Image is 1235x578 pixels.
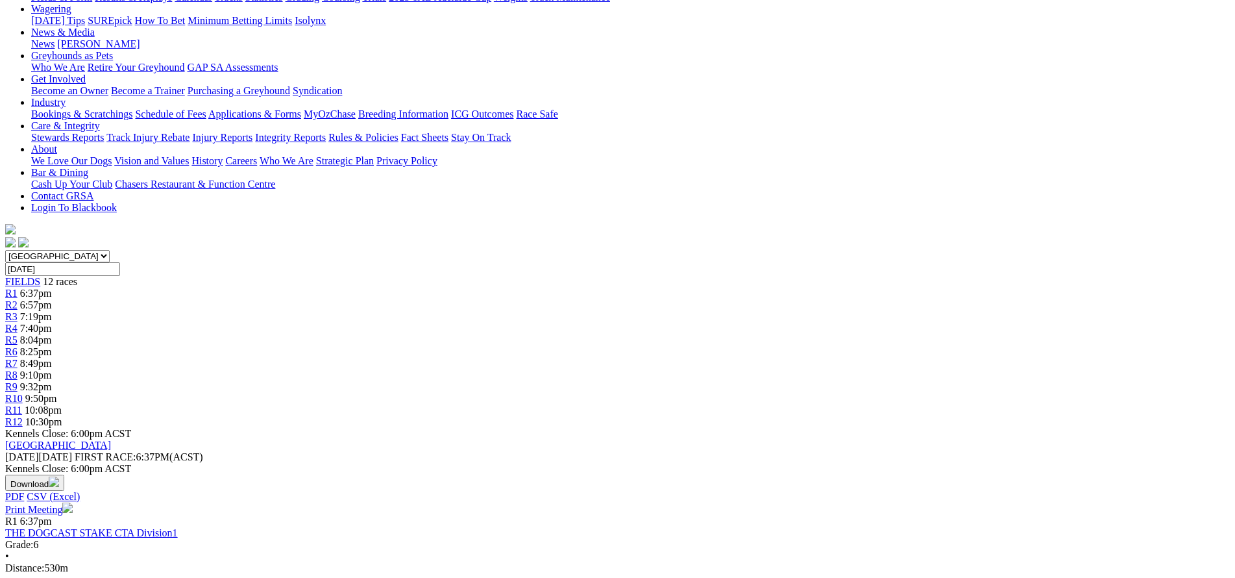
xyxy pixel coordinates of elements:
a: Print Meeting [5,504,73,515]
a: Isolynx [295,15,326,26]
a: Become a Trainer [111,85,185,96]
span: 8:04pm [20,334,52,346]
span: • [5,551,9,562]
span: 7:19pm [20,311,52,322]
a: Careers [225,155,257,166]
span: Distance: [5,562,44,573]
a: ICG Outcomes [451,108,513,119]
a: Contact GRSA [31,190,93,201]
a: Track Injury Rebate [106,132,190,143]
a: GAP SA Assessments [188,62,278,73]
a: [PERSON_NAME] [57,38,140,49]
a: Industry [31,97,66,108]
a: Greyhounds as Pets [31,50,113,61]
a: PDF [5,491,24,502]
a: [GEOGRAPHIC_DATA] [5,440,111,451]
a: News & Media [31,27,95,38]
span: [DATE] [5,451,72,462]
span: Grade: [5,539,34,550]
a: History [191,155,223,166]
span: FIRST RACE: [75,451,136,462]
a: Schedule of Fees [135,108,206,119]
a: Retire Your Greyhound [88,62,185,73]
span: R6 [5,346,18,357]
a: R7 [5,358,18,369]
span: 12 races [43,276,77,287]
span: R10 [5,393,23,404]
a: Chasers Restaurant & Function Centre [115,179,275,190]
div: About [31,155,1230,167]
span: 9:50pm [25,393,57,404]
span: 9:32pm [20,381,52,392]
a: Bar & Dining [31,167,88,178]
a: How To Bet [135,15,186,26]
span: 10:08pm [25,405,62,416]
span: 7:40pm [20,323,52,334]
div: Industry [31,108,1230,120]
a: Privacy Policy [376,155,437,166]
img: download.svg [49,477,59,487]
a: [DATE] Tips [31,15,85,26]
a: R5 [5,334,18,346]
div: Bar & Dining [31,179,1230,190]
div: News & Media [31,38,1230,50]
a: R1 [5,288,18,299]
a: Integrity Reports [255,132,326,143]
span: 6:37pm [20,288,52,299]
a: R3 [5,311,18,322]
span: Kennels Close: 6:00pm ACST [5,428,131,439]
a: CSV (Excel) [27,491,80,502]
a: Who We Are [260,155,313,166]
a: Breeding Information [358,108,448,119]
a: Wagering [31,3,71,14]
div: Download [5,491,1230,503]
div: 6 [5,539,1230,551]
img: logo-grsa-white.png [5,224,16,234]
div: Kennels Close: 6:00pm ACST [5,463,1230,475]
a: MyOzChase [304,108,356,119]
span: 9:10pm [20,370,52,381]
a: Applications & Forms [208,108,301,119]
a: Cash Up Your Club [31,179,112,190]
div: 530m [5,562,1230,574]
span: 6:57pm [20,299,52,310]
a: We Love Our Dogs [31,155,112,166]
a: R11 [5,405,22,416]
button: Download [5,475,64,491]
span: FIELDS [5,276,40,287]
span: 8:49pm [20,358,52,369]
div: Greyhounds as Pets [31,62,1230,73]
div: Wagering [31,15,1230,27]
span: 6:37PM(ACST) [75,451,203,462]
a: Rules & Policies [328,132,398,143]
a: R12 [5,416,23,427]
span: R1 [5,516,18,527]
input: Select date [5,262,120,276]
a: Stay On Track [451,132,511,143]
span: 8:25pm [20,346,52,357]
a: R2 [5,299,18,310]
img: printer.svg [62,503,73,513]
div: Get Involved [31,85,1230,97]
a: Minimum Betting Limits [188,15,292,26]
a: About [31,144,57,155]
a: THE DOGCAST STAKE CTA Division1 [5,527,178,538]
a: Become an Owner [31,85,108,96]
a: R4 [5,323,18,334]
a: Syndication [293,85,342,96]
a: Vision and Values [114,155,189,166]
a: News [31,38,55,49]
a: Injury Reports [192,132,252,143]
a: R8 [5,370,18,381]
a: Get Involved [31,73,86,84]
img: facebook.svg [5,237,16,247]
a: Stewards Reports [31,132,104,143]
a: Purchasing a Greyhound [188,85,290,96]
span: 10:30pm [25,416,62,427]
